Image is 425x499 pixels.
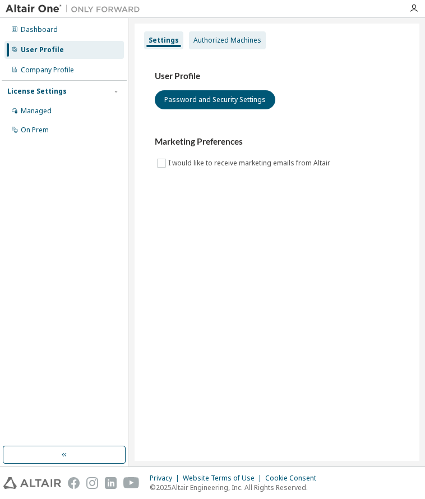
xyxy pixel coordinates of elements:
[21,66,74,75] div: Company Profile
[105,477,117,489] img: linkedin.svg
[7,87,67,96] div: License Settings
[183,474,265,483] div: Website Terms of Use
[3,477,61,489] img: altair_logo.svg
[68,477,80,489] img: facebook.svg
[155,136,399,147] h3: Marketing Preferences
[155,90,275,109] button: Password and Security Settings
[193,36,261,45] div: Authorized Machines
[150,474,183,483] div: Privacy
[149,36,179,45] div: Settings
[21,126,49,135] div: On Prem
[21,107,52,115] div: Managed
[155,71,399,82] h3: User Profile
[21,45,64,54] div: User Profile
[6,3,146,15] img: Altair One
[86,477,98,489] img: instagram.svg
[123,477,140,489] img: youtube.svg
[168,156,332,170] label: I would like to receive marketing emails from Altair
[21,25,58,34] div: Dashboard
[150,483,323,492] p: © 2025 Altair Engineering, Inc. All Rights Reserved.
[265,474,323,483] div: Cookie Consent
